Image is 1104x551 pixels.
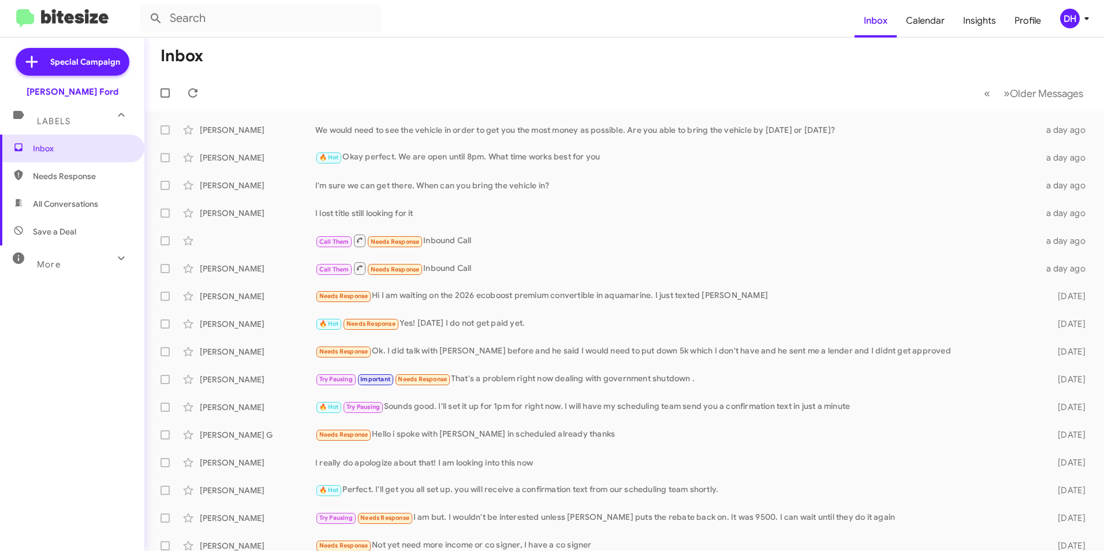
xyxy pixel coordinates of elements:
div: a day ago [1039,207,1095,219]
div: a day ago [1039,152,1095,163]
button: Previous [977,81,997,105]
span: Needs Response [319,292,368,300]
a: Special Campaign [16,48,129,76]
div: [DATE] [1039,318,1095,330]
div: [PERSON_NAME] [200,152,315,163]
div: [DATE] [1039,346,1095,358]
span: » [1004,86,1010,100]
div: a day ago [1039,124,1095,136]
span: Needs Response [371,266,420,273]
span: Needs Response [360,514,409,522]
input: Search [140,5,382,32]
div: a day ago [1039,235,1095,247]
div: [DATE] [1039,457,1095,468]
span: Special Campaign [50,56,120,68]
span: « [984,86,990,100]
div: That's a problem right now dealing with government shutdown . [315,373,1039,386]
div: Inbound Call [315,261,1039,275]
span: Needs Response [398,375,447,383]
div: [PERSON_NAME] [200,263,315,274]
a: Profile [1005,4,1050,38]
div: [PERSON_NAME] [200,457,315,468]
span: Needs Response [319,542,368,549]
span: Inbox [33,143,131,154]
span: 🔥 Hot [319,320,339,327]
span: Try Pausing [319,514,353,522]
div: I lost title still looking for it [315,207,1039,219]
div: [DATE] [1039,485,1095,496]
div: Perfect. I'll get you all set up. you will receive a confirmation text from our scheduling team s... [315,483,1039,497]
div: [DATE] [1039,429,1095,441]
div: DH [1060,9,1080,28]
div: Ok. I did talk with [PERSON_NAME] before and he said I would need to put down 5k which I don't ha... [315,345,1039,358]
div: Hello i spoke with [PERSON_NAME] in scheduled already thanks [315,428,1039,441]
button: DH [1050,9,1091,28]
div: [DATE] [1039,512,1095,524]
div: [PERSON_NAME] [200,207,315,219]
div: [PERSON_NAME] Ford [27,86,118,98]
span: Needs Response [33,170,131,182]
span: Labels [37,116,70,126]
span: Needs Response [346,320,396,327]
div: [PERSON_NAME] [200,124,315,136]
div: a day ago [1039,180,1095,191]
span: Needs Response [371,238,420,245]
div: Hi I am waiting on the 2026 ecoboost premium convertible in aquamarine. I just texted [PERSON_NAME] [315,289,1039,303]
div: Yes! [DATE] I do not get paid yet. [315,317,1039,330]
span: 🔥 Hot [319,403,339,411]
div: [PERSON_NAME] [200,512,315,524]
h1: Inbox [161,47,203,65]
span: Needs Response [319,348,368,355]
div: [PERSON_NAME] G [200,429,315,441]
span: 🔥 Hot [319,154,339,161]
span: Important [360,375,390,383]
div: Inbound Call [315,233,1039,248]
a: Insights [954,4,1005,38]
div: [PERSON_NAME] [200,318,315,330]
button: Next [997,81,1090,105]
div: [PERSON_NAME] [200,374,315,385]
span: Call Them [319,238,349,245]
nav: Page navigation example [978,81,1090,105]
div: [PERSON_NAME] [200,485,315,496]
span: 🔥 Hot [319,486,339,494]
a: Inbox [855,4,897,38]
span: Needs Response [319,431,368,438]
div: [PERSON_NAME] [200,291,315,302]
div: Okay perfect. We are open until 8pm. What time works best for you [315,151,1039,164]
span: All Conversations [33,198,98,210]
div: [DATE] [1039,374,1095,385]
div: [PERSON_NAME] [200,346,315,358]
div: Sounds good. I'll set it up for 1pm for right now. I will have my scheduling team send you a conf... [315,400,1039,414]
div: a day ago [1039,263,1095,274]
span: Call Them [319,266,349,273]
div: [DATE] [1039,401,1095,413]
a: Calendar [897,4,954,38]
div: [DATE] [1039,291,1095,302]
div: [PERSON_NAME] [200,401,315,413]
div: We would need to see the vehicle in order to get you the most money as possible. Are you able to ... [315,124,1039,136]
span: Try Pausing [346,403,380,411]
div: I'm sure we can get there. When can you bring the vehicle in? [315,180,1039,191]
span: Save a Deal [33,226,76,237]
div: I really do apologize about that! I am looking into this now [315,457,1039,468]
div: [PERSON_NAME] [200,180,315,191]
span: Try Pausing [319,375,353,383]
span: More [37,259,61,270]
div: I am but. I wouldn't be interested unless [PERSON_NAME] puts the rebate back on. It was 9500. I c... [315,511,1039,524]
span: Older Messages [1010,87,1083,100]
